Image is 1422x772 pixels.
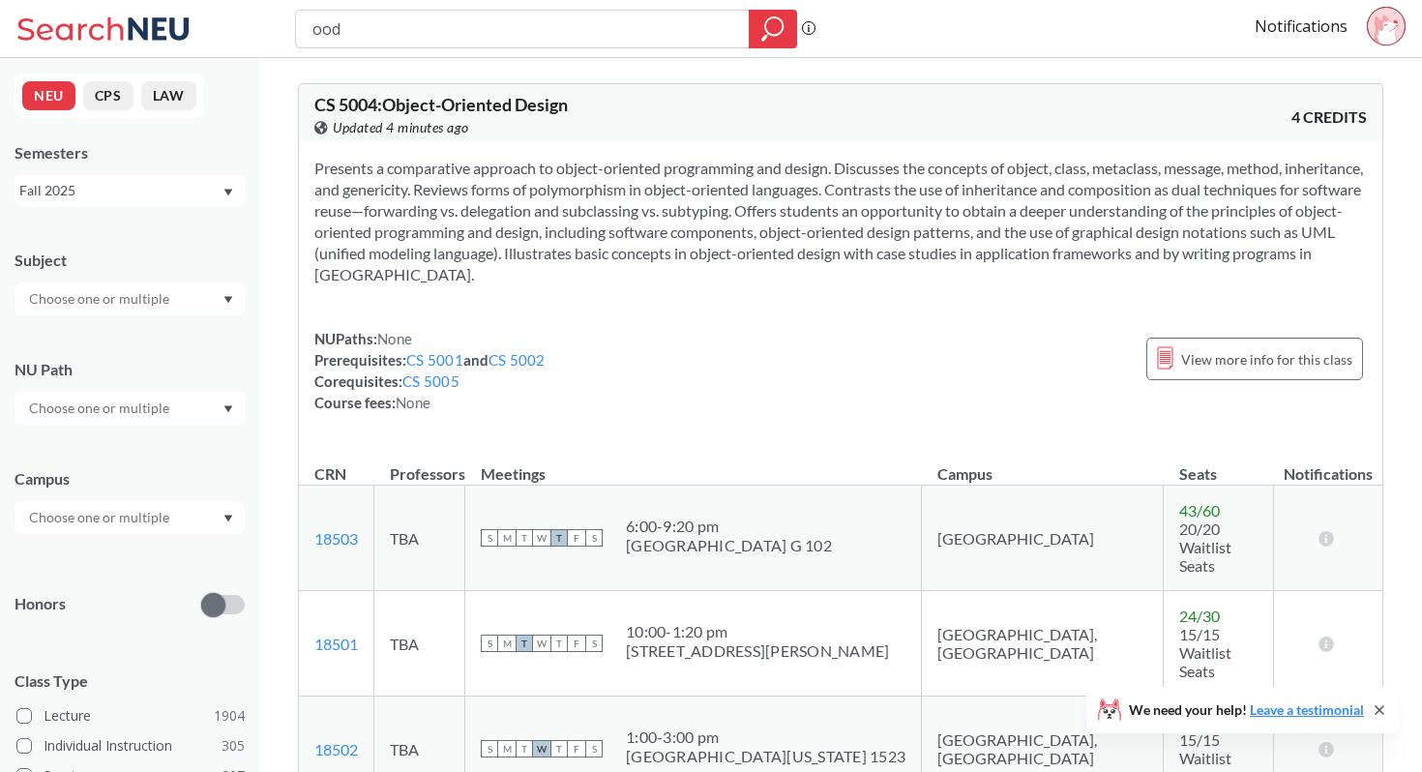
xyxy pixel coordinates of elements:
[585,529,603,547] span: S
[16,703,245,728] label: Lecture
[568,740,585,757] span: F
[1164,444,1274,486] th: Seats
[19,180,222,201] div: Fall 2025
[15,175,245,206] div: Fall 2025Dropdown arrow
[516,635,533,652] span: T
[516,740,533,757] span: T
[22,81,75,110] button: NEU
[19,287,182,311] input: Choose one or multiple
[761,15,785,43] svg: magnifying glass
[214,705,245,727] span: 1904
[314,740,358,758] a: 18502
[15,392,245,425] div: Dropdown arrow
[481,635,498,652] span: S
[568,635,585,652] span: F
[516,529,533,547] span: T
[15,359,245,380] div: NU Path
[396,394,430,411] span: None
[481,529,498,547] span: S
[141,81,196,110] button: LAW
[223,405,233,413] svg: Dropdown arrow
[489,351,546,369] a: CS 5002
[1291,106,1367,128] span: 4 CREDITS
[922,591,1164,697] td: [GEOGRAPHIC_DATA], [GEOGRAPHIC_DATA]
[626,727,905,747] div: 1:00 - 3:00 pm
[1179,520,1231,575] span: 20/20 Waitlist Seats
[402,372,459,390] a: CS 5005
[626,517,832,536] div: 6:00 - 9:20 pm
[498,740,516,757] span: M
[1179,607,1220,625] span: 24 / 30
[481,740,498,757] span: S
[585,740,603,757] span: S
[223,515,233,522] svg: Dropdown arrow
[314,158,1367,285] section: Presents a comparative approach to object-oriented programming and design. Discusses the concepts...
[15,501,245,534] div: Dropdown arrow
[406,351,463,369] a: CS 5001
[626,641,889,661] div: [STREET_ADDRESS][PERSON_NAME]
[626,536,832,555] div: [GEOGRAPHIC_DATA] G 102
[550,740,568,757] span: T
[314,529,358,548] a: 18503
[568,529,585,547] span: F
[626,622,889,641] div: 10:00 - 1:20 pm
[533,529,550,547] span: W
[314,635,358,653] a: 18501
[16,733,245,758] label: Individual Instruction
[374,486,465,591] td: TBA
[311,13,735,45] input: Class, professor, course number, "phrase"
[15,468,245,490] div: Campus
[19,506,182,529] input: Choose one or multiple
[749,10,797,48] div: magnifying glass
[1179,625,1231,680] span: 15/15 Waitlist Seats
[333,117,469,138] span: Updated 4 minutes ago
[550,529,568,547] span: T
[377,330,412,347] span: None
[1250,701,1364,718] a: Leave a testimonial
[222,735,245,757] span: 305
[465,444,922,486] th: Meetings
[1129,703,1364,717] span: We need your help!
[314,94,568,115] span: CS 5004 : Object-Oriented Design
[223,189,233,196] svg: Dropdown arrow
[374,444,465,486] th: Professors
[1255,15,1348,37] a: Notifications
[498,635,516,652] span: M
[15,250,245,271] div: Subject
[550,635,568,652] span: T
[15,593,66,615] p: Honors
[533,635,550,652] span: W
[585,635,603,652] span: S
[314,463,346,485] div: CRN
[83,81,133,110] button: CPS
[314,328,546,413] div: NUPaths: Prerequisites: and Corequisites: Course fees:
[1181,347,1352,371] span: View more info for this class
[374,591,465,697] td: TBA
[922,444,1164,486] th: Campus
[498,529,516,547] span: M
[533,740,550,757] span: W
[1274,444,1382,486] th: Notifications
[15,142,245,163] div: Semesters
[15,670,245,692] span: Class Type
[19,397,182,420] input: Choose one or multiple
[1179,501,1220,520] span: 43 / 60
[626,747,905,766] div: [GEOGRAPHIC_DATA][US_STATE] 1523
[15,282,245,315] div: Dropdown arrow
[922,486,1164,591] td: [GEOGRAPHIC_DATA]
[223,296,233,304] svg: Dropdown arrow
